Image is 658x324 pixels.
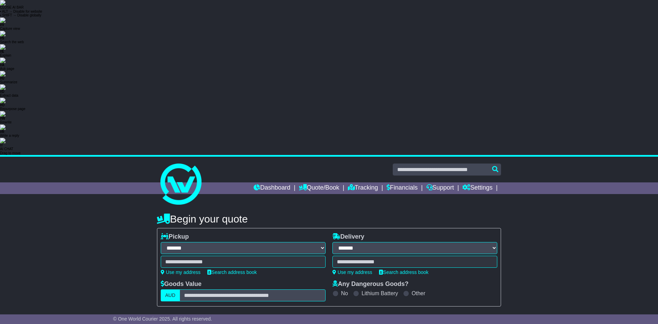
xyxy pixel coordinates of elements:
a: Use my address [332,269,372,275]
label: No [341,290,348,297]
a: Settings [462,182,492,194]
label: Any Dangerous Goods? [332,280,409,288]
a: Support [426,182,454,194]
label: AUD [161,289,180,301]
a: Financials [387,182,418,194]
label: Lithium Battery [362,290,398,297]
span: © One World Courier 2025. All rights reserved. [113,316,212,322]
a: Tracking [348,182,378,194]
a: Search address book [379,269,428,275]
label: Other [412,290,425,297]
label: Delivery [332,233,364,241]
label: Pickup [161,233,189,241]
a: Dashboard [254,182,290,194]
a: Quote/Book [299,182,339,194]
a: Search address book [207,269,257,275]
a: Use my address [161,269,200,275]
label: Goods Value [161,280,202,288]
h4: Begin your quote [157,213,501,225]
